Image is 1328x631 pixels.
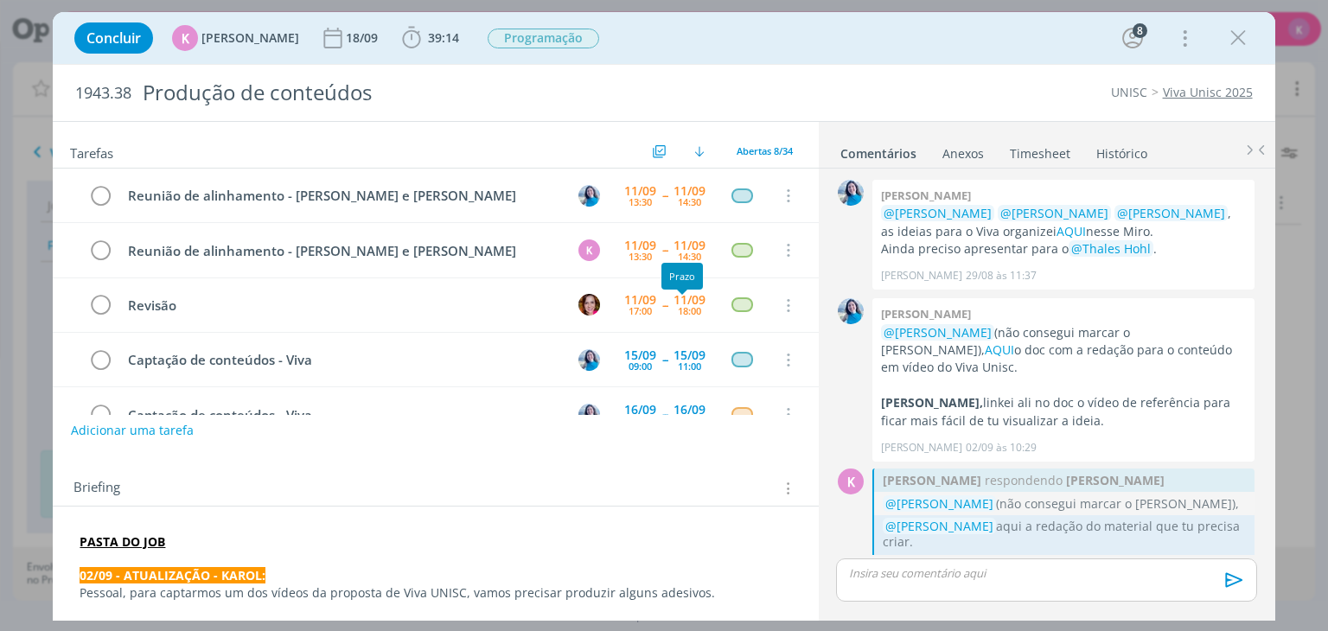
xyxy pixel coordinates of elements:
a: UNISC [1111,84,1147,100]
p: linkei ali no doc o vídeo de referência para ficar mais fácil de tu visualizar a ideia. [881,394,1246,430]
button: Concluir [74,22,153,54]
a: Viva Unisc 2025 [1163,84,1253,100]
span: -- [662,244,667,256]
div: Revisão [120,295,562,316]
div: K [578,239,600,261]
b: [PERSON_NAME] [881,188,971,203]
div: 11/09 [624,239,656,252]
span: respondendo [981,471,1066,489]
button: K[PERSON_NAME] [172,25,299,51]
span: -- [662,408,667,420]
div: 18:00 [678,306,701,315]
div: 11/09 [674,239,705,252]
div: 17:00 [629,306,652,315]
a: AQUI [1057,223,1086,239]
img: E [578,349,600,371]
button: 8 [1119,24,1146,52]
b: [PERSON_NAME] [881,306,971,322]
span: 1943.38 [75,84,131,103]
div: dialog [53,12,1274,621]
div: 14:30 [678,197,701,207]
div: 14:30 [678,252,701,261]
button: Programação [487,28,600,49]
div: Captação de conteúdos - Viva [120,405,562,426]
div: 15/09 [624,349,656,361]
div: 11/09 [674,185,705,197]
div: 16/09 [624,404,656,416]
p: aqui a redação do material que tu precisa criar. [883,519,1246,550]
img: B [578,294,600,315]
span: @Thales Hohl [1071,240,1151,257]
span: @[PERSON_NAME] [1000,205,1108,221]
div: 11/09 [624,294,656,306]
div: Captação de conteúdos - Viva [120,349,562,371]
p: Pessoal, para captarmos um dos vídeos da proposta de Viva UNISC, vamos precisar produzir alguns a... [80,584,791,602]
div: @@1099413@@ (não consegui marcar o Patrick), AQUI o doc com a redação para o conteúdo em vídeo do... [883,494,1246,513]
div: 13:30 [629,197,652,207]
div: K [838,468,864,494]
a: PASTA DO JOB [80,533,165,550]
a: Histórico [1095,137,1148,163]
a: AQUI [985,341,1014,358]
button: 39:14 [398,24,463,52]
p: , as ideias para o Viva organizei nesse Miro. [881,205,1246,240]
a: Timesheet [1009,137,1071,163]
div: 13:30 [629,252,652,261]
span: Tarefas [70,141,113,162]
div: Prazo [661,263,703,290]
span: @[PERSON_NAME] [884,324,992,341]
div: 18/09 [346,32,381,44]
div: Anexos [942,145,984,163]
p: [PERSON_NAME] [881,268,962,284]
span: 02/09 às 10:29 [966,440,1037,456]
p: [PERSON_NAME] [881,440,962,456]
button: E [577,182,603,208]
img: E [578,185,600,207]
div: 09:00 [629,361,652,371]
p: (não consegui marcar o [PERSON_NAME]), o doc com a redação para o conteúdo em vídeo do Viva Unisc. [881,324,1246,377]
span: -- [662,189,667,201]
div: Reunião de alinhamento - [PERSON_NAME] e [PERSON_NAME] [120,185,562,207]
img: E [838,298,864,324]
img: arrow-down.svg [694,146,705,156]
strong: 02/09 - ATUALIZAÇÃO - KAROL: [80,567,265,583]
div: Reunião de alinhamento - [PERSON_NAME] e [PERSON_NAME] [120,240,562,262]
img: E [578,404,600,425]
span: @[PERSON_NAME] [885,495,993,512]
div: 11/09 [674,294,705,306]
span: Concluir [86,31,141,45]
span: @[PERSON_NAME] [884,205,992,221]
div: 11/09 [624,185,656,197]
button: E [577,347,603,373]
button: B [577,292,603,318]
button: E [577,401,603,427]
span: [PERSON_NAME] [201,32,299,44]
div: 11:00 [678,361,701,371]
span: -- [662,299,667,311]
p: Ainda preciso apresentar para o . [881,240,1246,258]
strong: [PERSON_NAME] [883,471,981,489]
span: -- [662,354,667,366]
p: (não consegui marcar o [PERSON_NAME]), [883,494,1246,513]
span: 29/08 às 11:37 [966,268,1037,284]
span: Briefing [73,477,120,500]
strong: [PERSON_NAME], [881,394,983,411]
img: E [838,180,864,206]
a: Comentários [840,137,917,163]
div: Produção de conteúdos [135,72,755,114]
span: Programação [488,29,599,48]
button: Adicionar uma tarefa [70,415,195,446]
strong: [PERSON_NAME] [1066,471,1165,489]
div: 8 [1133,23,1147,38]
div: 16/09 [674,404,705,416]
span: @[PERSON_NAME] [885,518,993,534]
span: @[PERSON_NAME] [1117,205,1225,221]
span: 39:14 [428,29,459,46]
div: K [172,25,198,51]
div: 15/09 [674,349,705,361]
button: K [577,237,603,263]
span: Abertas 8/34 [737,144,793,157]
